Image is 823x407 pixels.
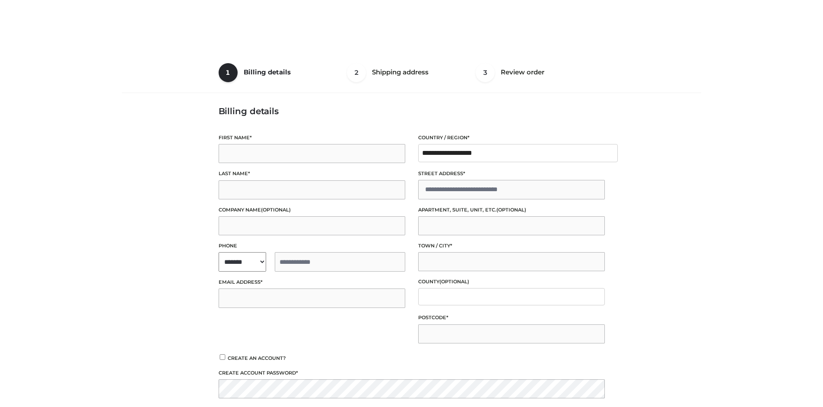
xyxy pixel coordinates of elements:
label: Country / Region [418,134,605,142]
span: (optional) [496,207,526,213]
span: (optional) [439,279,469,285]
span: (optional) [261,207,291,213]
input: Create an account? [219,354,226,360]
label: County [418,278,605,286]
label: Street address [418,170,605,178]
label: Email address [219,278,405,286]
span: Shipping address [372,68,429,76]
span: 3 [476,63,495,82]
span: 1 [219,63,238,82]
label: Create account password [219,369,605,377]
span: Create an account? [228,355,286,361]
label: Phone [219,242,405,250]
span: Billing details [244,68,291,76]
label: Last name [219,170,405,178]
label: Company name [219,206,405,214]
span: Review order [501,68,544,76]
label: Town / City [418,242,605,250]
label: Postcode [418,314,605,322]
label: Apartment, suite, unit, etc. [418,206,605,214]
span: 2 [347,63,366,82]
h3: Billing details [219,106,605,116]
label: First name [219,134,405,142]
